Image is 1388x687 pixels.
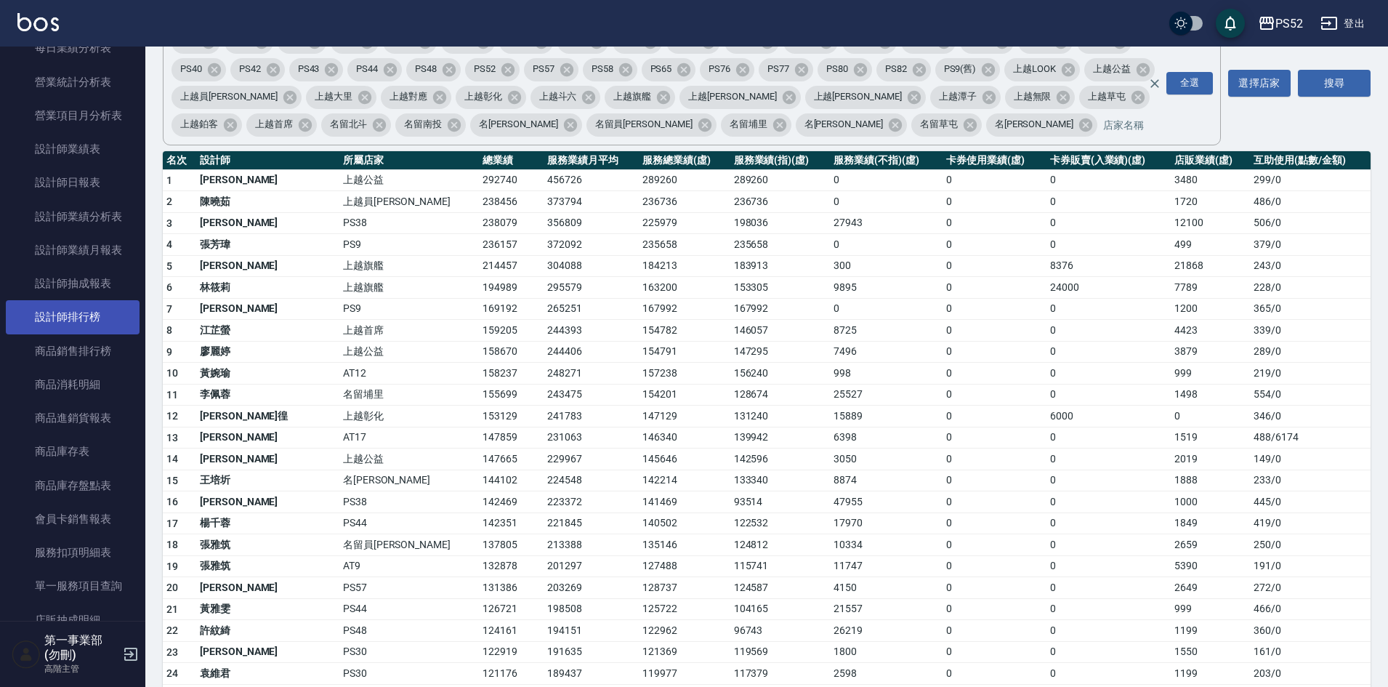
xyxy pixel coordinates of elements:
[6,200,140,233] a: 設計師業績分析表
[339,234,479,256] td: PS9
[1250,277,1371,299] td: 228 / 0
[1250,320,1371,342] td: 339 / 0
[172,89,286,104] span: 上越員[PERSON_NAME]
[166,518,179,529] span: 17
[730,169,831,191] td: 289260
[1228,70,1291,97] button: 選擇店家
[166,410,179,422] span: 12
[930,86,1001,109] div: 上越潭子
[339,470,479,491] td: 名[PERSON_NAME]
[196,470,339,491] td: 王培圻
[406,62,445,76] span: PS48
[830,449,943,470] td: 3050
[911,117,967,132] span: 名留草屯
[289,58,344,81] div: PS43
[818,58,872,81] div: PS80
[642,62,681,76] span: PS65
[479,427,544,449] td: 147859
[479,384,544,406] td: 155699
[339,341,479,363] td: 上越公益
[6,603,140,637] a: 店販抽成明細
[381,86,451,109] div: 上越對應
[524,58,578,81] div: PS57
[196,363,339,385] td: 黃婉瑜
[166,324,172,336] span: 8
[943,384,1046,406] td: 0
[544,255,639,277] td: 304088
[830,255,943,277] td: 300
[6,536,140,569] a: 服務扣項明細表
[639,234,730,256] td: 235658
[639,255,730,277] td: 184213
[943,212,1046,234] td: 0
[44,662,118,675] p: 高階主管
[166,582,179,593] span: 20
[166,603,179,615] span: 21
[339,277,479,299] td: 上越旗艦
[1004,58,1080,81] div: 上越LOOK
[6,334,140,368] a: 商品銷售排行榜
[986,113,1097,137] div: 名[PERSON_NAME]
[796,113,907,137] div: 名[PERSON_NAME]
[1250,406,1371,427] td: 346 / 0
[166,260,172,272] span: 5
[1166,72,1213,95] div: 全選
[1046,212,1171,234] td: 0
[544,427,639,449] td: 231063
[730,341,831,363] td: 147295
[544,212,639,234] td: 356809
[339,320,479,342] td: 上越首席
[1250,341,1371,363] td: 289 / 0
[196,427,339,449] td: [PERSON_NAME]
[1171,384,1250,406] td: 1498
[830,406,943,427] td: 15889
[544,320,639,342] td: 244393
[911,113,982,137] div: 名留草屯
[986,117,1082,132] span: 名[PERSON_NAME]
[943,320,1046,342] td: 0
[943,298,1046,320] td: 0
[721,113,791,137] div: 名留埔里
[639,320,730,342] td: 154782
[1163,69,1216,97] button: Open
[479,212,544,234] td: 238079
[1046,298,1171,320] td: 0
[544,406,639,427] td: 241783
[1171,191,1250,213] td: 1720
[6,31,140,65] a: 每日業績分析表
[639,191,730,213] td: 236736
[943,169,1046,191] td: 0
[544,449,639,470] td: 229967
[700,62,739,76] span: PS76
[544,277,639,299] td: 295579
[1046,449,1171,470] td: 0
[1084,62,1139,76] span: 上越公益
[830,427,943,449] td: 6398
[1250,449,1371,470] td: 149 / 0
[166,667,179,679] span: 24
[1046,320,1171,342] td: 0
[943,427,1046,449] td: 0
[544,341,639,363] td: 244406
[395,113,466,137] div: 名留南投
[6,469,140,502] a: 商品庫存盤點表
[1171,298,1250,320] td: 1200
[1084,58,1155,81] div: 上越公益
[6,267,140,300] a: 設計師抽成報表
[1250,191,1371,213] td: 486 / 0
[943,234,1046,256] td: 0
[935,62,985,76] span: PS9(舊)
[544,470,639,491] td: 224548
[943,449,1046,470] td: 0
[172,62,211,76] span: PS40
[172,86,302,109] div: 上越員[PERSON_NAME]
[196,169,339,191] td: [PERSON_NAME]
[172,117,227,132] span: 上越鉑客
[730,277,831,299] td: 153305
[166,281,172,293] span: 6
[289,62,328,76] span: PS43
[818,62,857,76] span: PS80
[830,151,943,170] th: 服務業績(不指)(虛)
[605,89,660,104] span: 上越旗艦
[530,89,586,104] span: 上越斗六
